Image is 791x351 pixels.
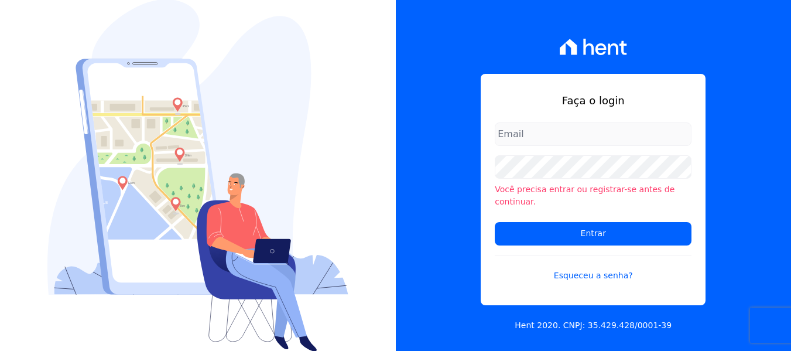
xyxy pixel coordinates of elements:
li: Você precisa entrar ou registrar-se antes de continuar. [495,183,691,208]
h1: Faça o login [495,93,691,108]
a: Esqueceu a senha? [495,255,691,282]
p: Hent 2020. CNPJ: 35.429.428/0001-39 [515,319,672,332]
input: Entrar [495,222,691,246]
input: Email [495,122,691,146]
